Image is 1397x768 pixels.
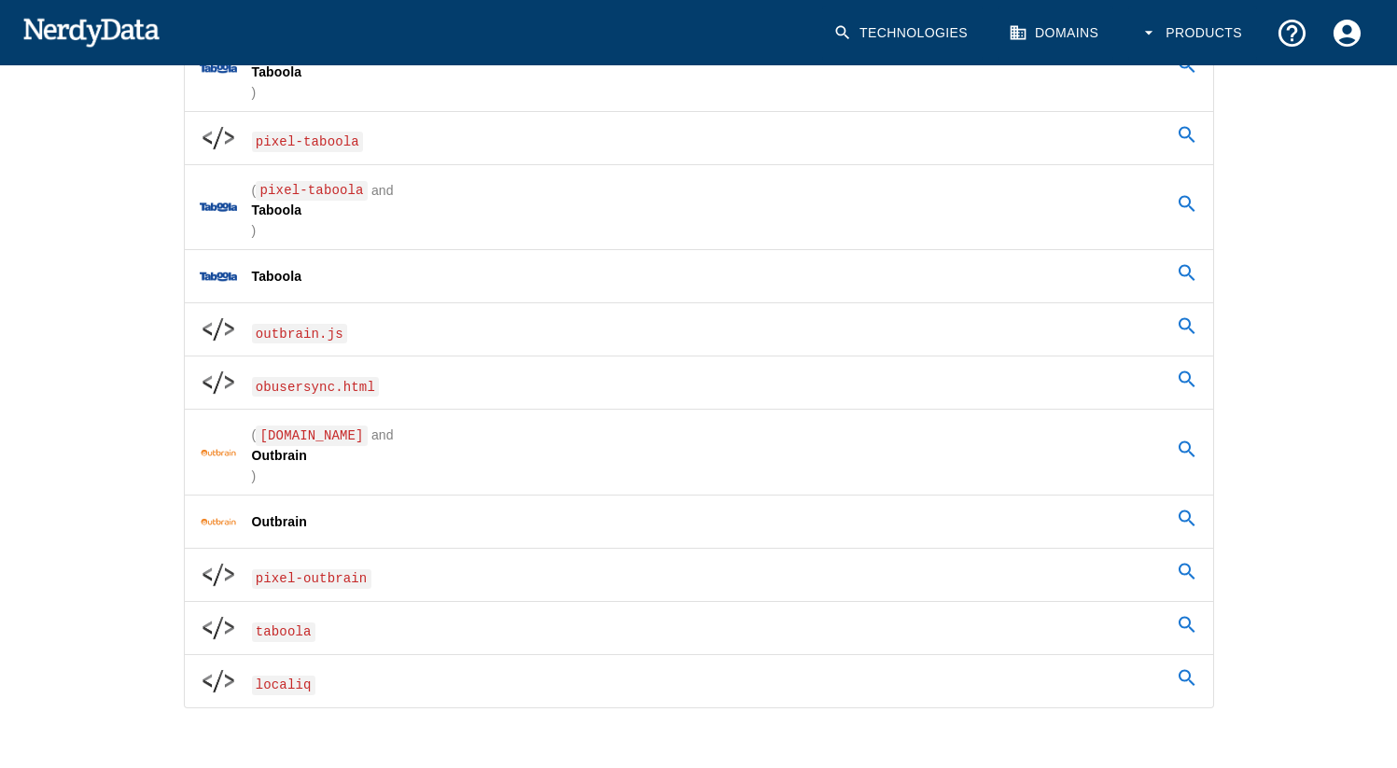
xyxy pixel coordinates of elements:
a: Taboola [185,250,1213,302]
span: localiq [252,676,315,695]
a: pixel-taboola [185,112,1213,164]
p: Outbrain [252,446,394,465]
button: Products [1128,6,1257,61]
p: Outbrain [252,512,308,531]
span: outbrain.js [252,324,347,343]
p: Taboola [252,201,394,219]
a: outbrain.js [185,303,1213,356]
a: Domains [998,6,1113,61]
a: pixel-outbrain [185,549,1213,601]
span: ) [252,223,257,238]
span: and [368,427,394,442]
a: localiq [185,655,1213,707]
p: Taboola [252,267,302,286]
a: obusersync.html [185,356,1213,409]
a: Outbrain [185,496,1213,548]
span: ( [252,427,257,442]
span: obusersync.html [252,377,380,397]
button: Account Settings [1320,6,1375,61]
span: ) [252,468,257,483]
span: ( [252,182,257,197]
button: Support and Documentation [1264,6,1320,61]
p: Taboola [252,63,394,81]
img: NerdyData.com [22,13,160,50]
span: [DOMAIN_NAME] [256,426,368,445]
span: ) [252,85,257,100]
span: taboola [252,622,315,642]
a: taboola [185,602,1213,654]
a: Technologies [822,6,983,61]
a: ([DOMAIN_NAME] and Taboola) [185,26,1213,111]
a: ([DOMAIN_NAME] and Outbrain) [185,410,1213,495]
a: (pixel-taboola and Taboola) [185,165,1213,250]
span: pixel-outbrain [252,569,371,589]
span: pixel-taboola [252,132,364,151]
span: pixel-taboola [256,181,368,201]
span: and [368,182,394,197]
